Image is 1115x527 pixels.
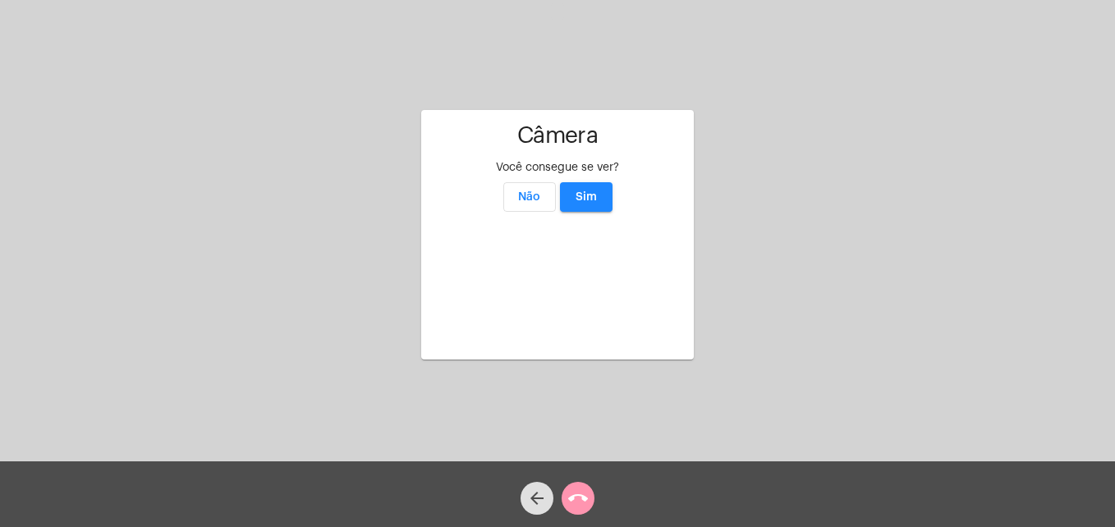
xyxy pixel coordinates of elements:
button: Sim [560,182,613,212]
span: Você consegue se ver? [496,162,619,173]
mat-icon: arrow_back [527,488,547,508]
mat-icon: call_end [568,488,588,508]
h1: Câmera [434,123,681,149]
span: Sim [576,191,597,203]
button: Não [503,182,556,212]
span: Não [518,191,540,203]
